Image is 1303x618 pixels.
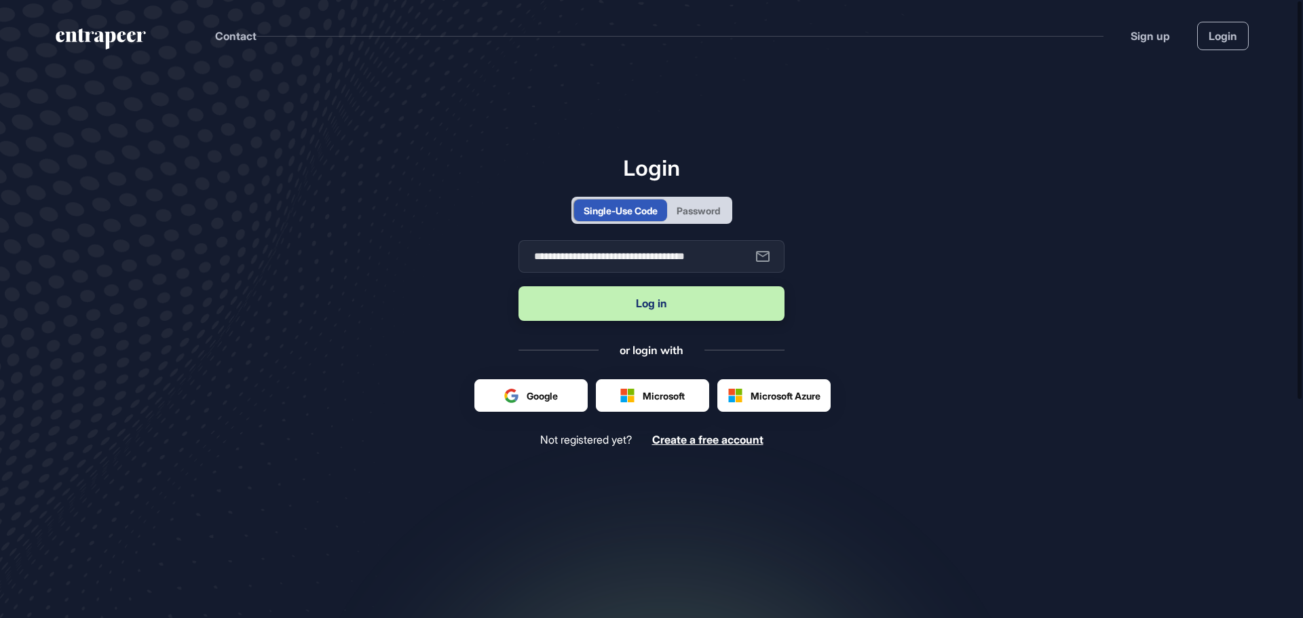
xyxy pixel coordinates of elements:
[1131,28,1170,44] a: Sign up
[518,286,785,321] button: Log in
[54,28,147,54] a: entrapeer-logo
[1197,22,1249,50] a: Login
[652,433,763,446] a: Create a free account
[652,433,763,446] span: Create a free account
[620,343,683,358] div: or login with
[677,204,720,218] div: Password
[215,27,257,45] button: Contact
[584,204,658,218] div: Single-Use Code
[518,155,785,180] h1: Login
[540,433,632,446] span: Not registered yet?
